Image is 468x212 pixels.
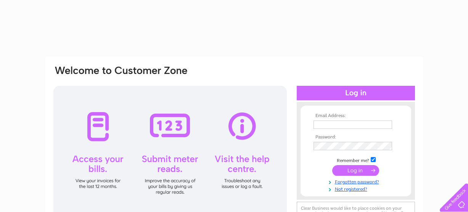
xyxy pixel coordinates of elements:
[312,135,400,140] th: Password:
[332,165,379,176] input: Submit
[314,178,400,185] a: Forgotten password?
[312,156,400,164] td: Remember me?
[314,185,400,192] a: Not registered?
[312,113,400,119] th: Email Address:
